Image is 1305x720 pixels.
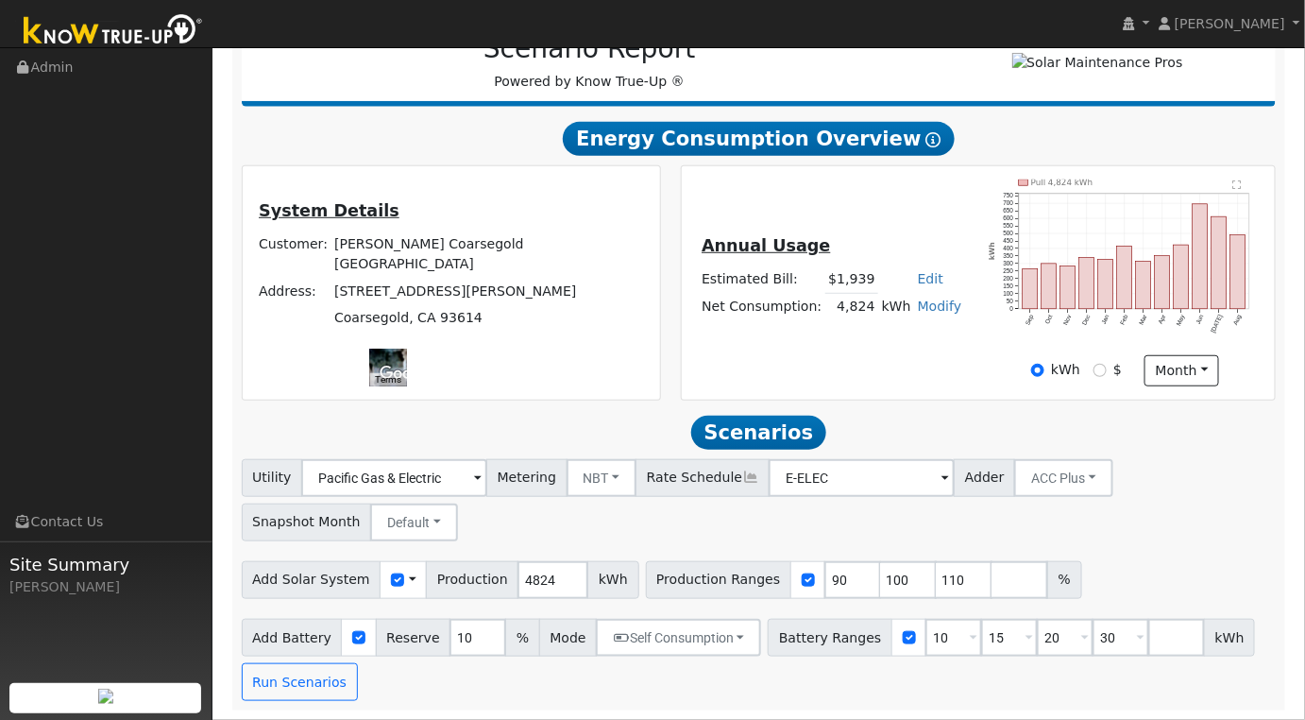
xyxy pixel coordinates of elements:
a: Modify [918,299,962,314]
text: 0 [1010,305,1014,312]
a: Open this area in Google Maps (opens a new window) [375,362,437,386]
text: Jan [1100,314,1110,326]
td: 4,824 [825,293,878,320]
span: Mode [539,619,597,657]
span: [PERSON_NAME] [1175,16,1285,31]
rect: onclick="" [1155,256,1170,309]
text: Oct [1043,314,1054,325]
input: kWh [1031,364,1044,377]
text: 750 [1003,192,1013,198]
text: 100 [1003,290,1013,297]
text: 350 [1003,252,1013,259]
h2: Scenario Report [261,33,918,65]
span: Add Battery [242,619,343,657]
text: Dec [1081,314,1093,327]
text: Apr [1158,314,1169,326]
input: $ [1093,364,1107,377]
button: ACC Plus [1014,459,1113,497]
text: [DATE] [1210,314,1225,334]
text: 400 [1003,245,1013,251]
span: % [505,619,539,657]
rect: onclick="" [1023,269,1038,309]
span: % [1047,561,1081,599]
div: [PERSON_NAME] [9,577,202,597]
text: 500 [1003,230,1013,236]
text: 650 [1003,207,1013,214]
text: Nov [1062,314,1074,327]
rect: onclick="" [1230,235,1246,309]
span: kWh [587,561,638,599]
span: Rate Schedule [636,459,770,497]
td: kWh [878,293,914,320]
span: kWh [1204,619,1255,657]
text: Jun [1195,314,1206,326]
span: Metering [486,459,568,497]
text: 250 [1003,267,1013,274]
label: $ [1113,360,1122,380]
button: Run Scenarios [242,663,358,701]
span: Utility [242,459,303,497]
text: Aug [1232,314,1244,327]
td: Estimated Bill: [699,266,825,294]
a: Edit [918,271,943,286]
label: kWh [1051,360,1080,380]
span: Adder [954,459,1015,497]
text: Feb [1119,314,1129,326]
div: Powered by Know True-Up ® [251,33,928,92]
span: Scenarios [691,416,826,450]
span: Energy Consumption Overview [563,122,954,156]
img: Solar Maintenance Pros [1012,53,1183,73]
rect: onclick="" [1193,204,1208,309]
text: 450 [1003,237,1013,244]
rect: onclick="" [1212,216,1227,309]
button: month [1144,355,1219,387]
text: 300 [1003,260,1013,266]
span: Add Solar System [242,561,381,599]
img: Know True-Up [14,10,212,53]
text: 700 [1003,199,1013,206]
td: Coarsegold, CA 93614 [331,304,647,331]
text: Mar [1138,314,1148,327]
text: 150 [1003,283,1013,289]
text: 200 [1003,275,1013,282]
text: kWh [988,243,996,261]
input: Select a Utility [301,459,487,497]
span: Snapshot Month [242,504,372,541]
a: Terms (opens in new tab) [375,374,401,385]
i: Show Help [926,132,941,147]
rect: onclick="" [1060,266,1076,309]
button: Default [370,504,458,541]
rect: onclick="" [1174,245,1189,309]
rect: onclick="" [1079,258,1094,309]
text: 50 [1007,298,1014,304]
input: Select a Rate Schedule [769,459,955,497]
text: 600 [1003,214,1013,221]
button: Self Consumption [596,619,761,657]
span: Site Summary [9,552,202,577]
text:  [1233,180,1242,190]
td: Customer: [256,231,331,278]
span: Reserve [376,619,451,657]
span: Battery Ranges [768,619,892,657]
td: [STREET_ADDRESS][PERSON_NAME] [331,278,647,304]
text: Pull 4,824 kWh [1031,178,1093,187]
td: Address: [256,278,331,304]
u: System Details [259,201,399,220]
rect: onclick="" [1098,260,1113,309]
text: 550 [1003,222,1013,229]
span: Production Ranges [646,561,791,599]
td: Net Consumption: [699,293,825,320]
td: $1,939 [825,266,878,294]
text: Sep [1025,314,1036,327]
rect: onclick="" [1117,247,1132,310]
rect: onclick="" [1042,264,1057,309]
img: Google [375,362,437,386]
span: Production [426,561,518,599]
text: May [1176,314,1188,328]
button: NBT [567,459,637,497]
td: [PERSON_NAME] Coarsegold [GEOGRAPHIC_DATA] [331,231,647,278]
img: retrieve [98,689,113,704]
u: Annual Usage [702,236,830,255]
rect: onclick="" [1136,262,1151,309]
